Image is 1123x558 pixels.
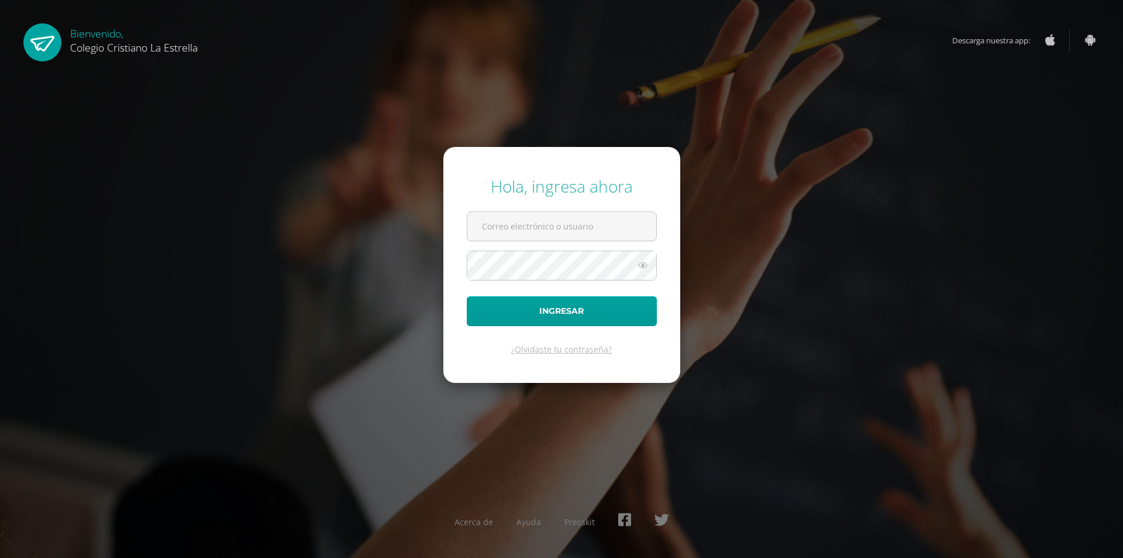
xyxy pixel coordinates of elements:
[70,23,198,54] div: Bienvenido,
[952,29,1042,52] span: Descarga nuestra app:
[564,516,595,528] a: Presskit
[467,296,657,326] button: Ingresar
[467,175,657,197] div: Hola, ingresa ahora
[467,212,656,241] input: Correo electrónico o usuario
[70,40,198,54] span: Colegio Cristiano La Estrella
[516,516,541,528] a: Ayuda
[454,516,493,528] a: Acerca de
[511,344,612,355] a: ¿Olvidaste tu contraseña?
